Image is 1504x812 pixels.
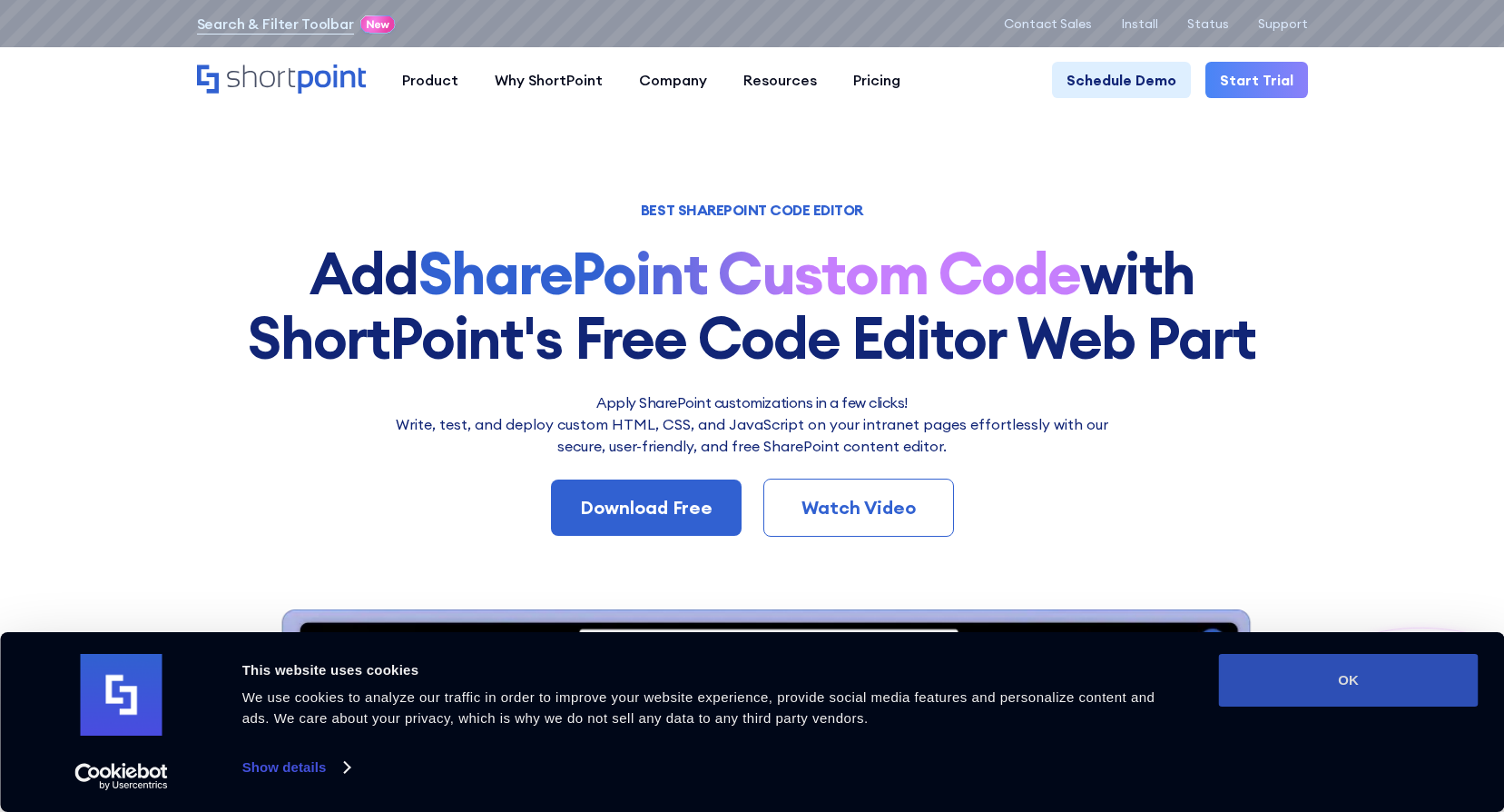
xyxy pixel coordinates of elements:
[402,69,458,91] div: Product
[853,69,900,91] div: Pricing
[385,413,1120,457] p: Write, test, and deploy custom HTML, CSS, and JavaScript on your intranet pages effortlessly wi﻿t...
[1052,62,1191,98] a: Schedule Demo
[621,62,725,98] a: Company
[197,203,1308,216] h1: BEST SHAREPOINT CODE EDITOR
[197,13,354,35] a: Search & Filter Toolbar
[385,391,1120,413] h2: Apply SharePoint customizations in a few clicks!
[1004,16,1092,31] a: Contact Sales
[763,479,954,537] a: Watch Video
[197,64,366,95] a: Home
[639,69,707,91] div: Company
[1258,16,1308,31] a: Support
[81,654,162,736] img: logo
[42,763,201,790] a: Usercentrics Cookiebot - opens in a new window
[242,659,1178,681] div: This website uses cookies
[835,62,919,98] a: Pricing
[418,236,1081,310] strong: SharePoint Custom Code
[580,494,713,521] div: Download Free
[197,242,1308,370] h1: Add with ShortPoint's Free Code Editor Web Part
[1219,654,1479,707] button: OK
[793,494,924,521] div: Watch Video
[725,62,835,98] a: Resources
[551,480,742,536] a: Download Free
[1187,16,1229,31] a: Status
[242,689,1155,726] span: We use cookies to analyze our traffic in order to improve your website experience, provide social...
[1205,62,1308,98] a: Start Trial
[1121,16,1158,31] a: Install
[242,754,349,781] a: Show details
[743,69,817,91] div: Resources
[384,62,477,98] a: Product
[495,69,603,91] div: Why ShortPoint
[477,62,621,98] a: Why ShortPoint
